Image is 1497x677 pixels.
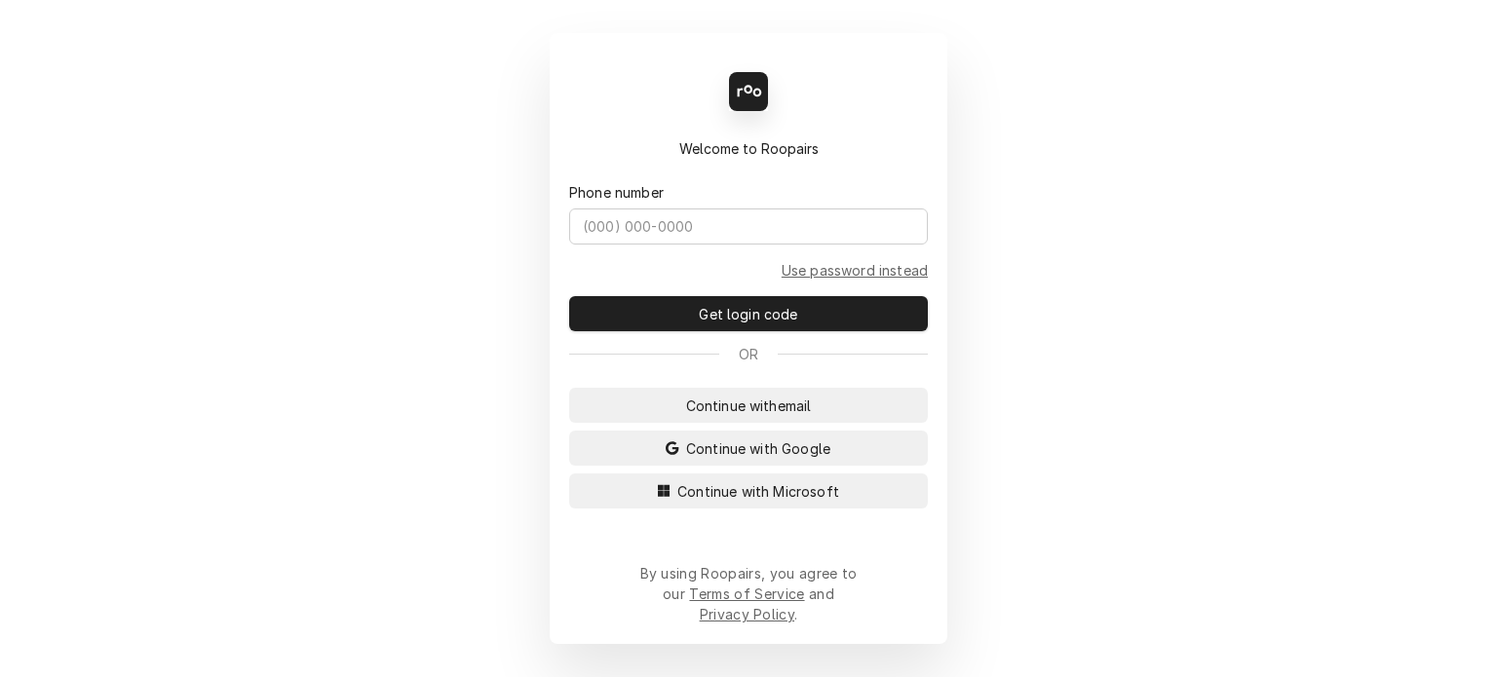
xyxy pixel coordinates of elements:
[569,473,928,508] button: Continue with Microsoft
[682,438,834,459] span: Continue with Google
[569,344,928,364] div: Or
[639,563,858,624] div: By using Roopairs, you agree to our and .
[689,585,804,602] a: Terms of Service
[569,182,664,203] label: Phone number
[569,431,928,466] button: Continue with Google
[695,304,801,324] span: Get login code
[782,260,928,281] a: Go to Phone and password form
[569,138,928,159] div: Welcome to Roopairs
[569,296,928,331] button: Get login code
[569,388,928,423] button: Continue withemail
[673,481,843,502] span: Continue with Microsoft
[569,208,928,244] input: (000) 000-0000
[682,395,816,416] span: Continue with email
[700,606,794,622] a: Privacy Policy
